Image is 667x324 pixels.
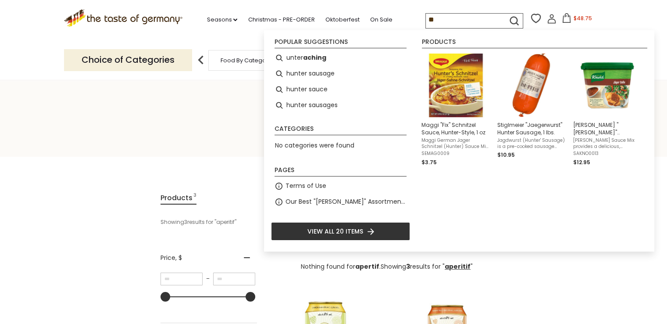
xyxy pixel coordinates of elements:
li: Stiglmeier "Jaegerwurst" Hunter Sausage, 1 lbs. [494,50,570,170]
span: $3.75 [421,158,437,166]
li: Pages [275,167,407,176]
input: Maximum value [213,273,255,285]
a: View Products Tab [161,192,196,205]
span: Nothing found for [301,262,379,271]
span: , $ [175,253,182,262]
div: Instant Search Results [264,30,654,252]
li: Our Best "[PERSON_NAME]" Assortment: 33 Choices For The Grillabend [271,194,410,210]
b: 3 [406,262,410,271]
div: . [268,252,506,281]
a: [PERSON_NAME] "[PERSON_NAME]" [PERSON_NAME] Sauce, Food Service Size for 2 Liter Sauce[PERSON_NAM... [573,54,642,167]
a: aperitif [445,262,471,271]
li: Categories [275,126,407,135]
li: unteraching [271,50,410,66]
a: Maggi German Jaeger Schnitzel (Hunter) MixMaggi "Fix" Schnitzel Sauce, Hunter-Style, 1 ozMaggi Ge... [421,54,490,167]
a: Christmas - PRE-ORDER [248,15,314,25]
b: 3 [184,218,187,226]
li: hunter sausages [271,97,410,113]
span: $12.95 [573,158,590,166]
span: SEMAG0009 [421,151,490,157]
b: apertif [355,262,379,271]
span: – [203,275,213,283]
div: Showing results for " " [161,215,373,230]
span: 3 [193,192,196,204]
span: $48.75 [573,14,592,22]
button: $48.75 [558,13,596,26]
li: Terms of Use [271,178,410,194]
span: No categories were found [275,141,354,150]
h1: Search results [27,119,640,139]
li: hunter sauce [271,82,410,97]
span: Showing results for " " [381,262,473,271]
a: On Sale [370,15,392,25]
img: Maggi German Jaeger Schnitzel (Hunter) Mix [424,54,488,117]
span: Jagdwurst (Hunter' Sausage) is a pre-cooked sausage (Brühwurst) made from finely ground, lean por... [497,137,566,150]
span: $10.95 [497,151,515,158]
span: SAKNO0013 [573,151,642,157]
a: Terms of Use [285,181,326,191]
li: Popular suggestions [275,39,407,48]
span: [PERSON_NAME] "[PERSON_NAME]" [PERSON_NAME] Sauce, Food Service Size for 2 Liter Sauce [573,121,642,136]
span: [PERSON_NAME] Sauce Mix provides a delicious, customized gravy for your "Jägerschnitzel (hunter s... [573,137,642,150]
img: previous arrow [192,51,210,69]
span: Maggi German Jager Schnitzel (Hunter) Sauce Mix is a delicious sauce mix that is easily prepared ... [421,137,490,150]
li: Products [422,39,647,48]
span: View all 20 items [307,227,363,236]
a: Seasons [207,15,237,25]
li: Maggi "Fix" Schnitzel Sauce, Hunter-Style, 1 oz [418,50,494,170]
li: Knorr "Jäger" Hunter Sauce, Food Service Size for 2 Liter Sauce [570,50,646,170]
a: Our Best "[PERSON_NAME]" Assortment: 33 Choices For The Grillabend [285,197,407,207]
span: Stiglmeier "Jaegerwurst" Hunter Sausage, 1 lbs. [497,121,566,136]
a: Food By Category [221,57,271,64]
span: Maggi "Fix" Schnitzel Sauce, Hunter-Style, 1 oz [421,121,490,136]
li: hunter sausage [271,66,410,82]
b: aching [303,53,326,63]
li: View all 20 items [271,222,410,241]
a: Oktoberfest [325,15,359,25]
span: Price [161,253,182,263]
p: Choice of Categories [64,49,192,71]
input: Minimum value [161,273,203,285]
a: Stiglmeier "Jaegerwurst" Hunter Sausage, 1 lbs.Jagdwurst (Hunter' Sausage) is a pre-cooked sausag... [497,54,566,167]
